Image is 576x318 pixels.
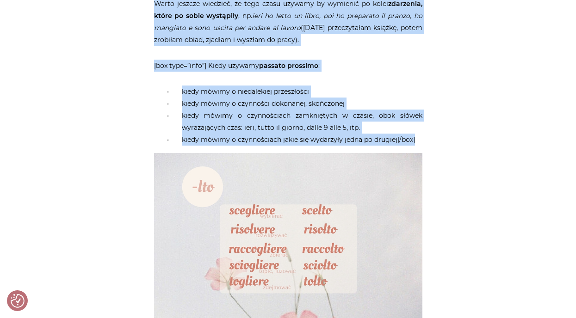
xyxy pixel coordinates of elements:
[173,134,422,146] li: kiedy mówimy o czynnościach jakie się wydarzyły jedna po drugiej[/box]
[173,86,422,98] li: kiedy mówimy o niedalekiej przeszłości
[11,294,25,308] img: Revisit consent button
[154,12,422,32] em: ieri ho letto un libro, poi ho preparato il pranzo, ho mangiato e sono uscita per andare al lavoro
[11,294,25,308] button: Preferencje co do zgód
[173,110,422,134] li: kiedy mówimy o czynnościach zamkniętych w czasie, obok słówek wyrażających czas: ieri, tutto il g...
[154,60,422,72] p: [box type=”info”] Kiedy używamy :
[173,98,422,110] li: kiedy mówimy o czynności dokonanej, skończonej
[259,61,318,70] strong: passato prossimo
